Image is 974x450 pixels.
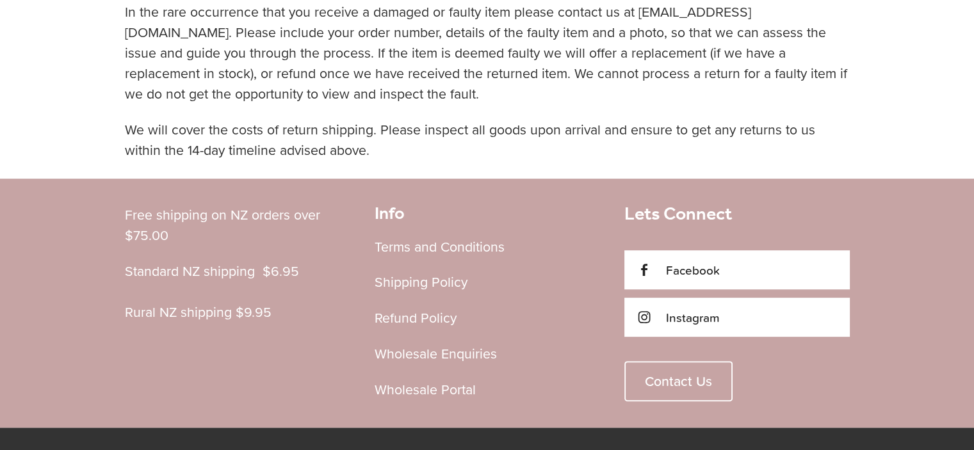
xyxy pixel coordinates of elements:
[375,272,467,291] a: Shipping Policy
[375,308,457,327] a: Refund Policy
[666,309,720,326] span: Instagram
[645,373,712,390] span: Contact Us
[375,344,497,363] a: Wholesale Enquiries
[624,204,850,226] h3: Lets Connect
[125,119,850,160] p: We will cover the costs of return shipping. Please inspect all goods upon arrival and ensure to g...
[624,361,733,402] a: Contact Us
[375,380,476,399] a: Wholesale Portal
[624,250,850,289] a: Facebook
[375,237,505,256] a: Terms and Conditions
[375,204,600,225] h2: Info
[125,204,350,261] p: Free shipping on NZ orders over $75.00
[125,261,350,337] p: Standard NZ shipping $6.95 Rural NZ shipping $9.95
[125,1,850,119] p: In the rare occurrence that you receive a damaged or faulty item please contact us at [EMAIL_ADDR...
[666,261,720,278] span: Facebook
[624,298,850,337] a: Instagram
